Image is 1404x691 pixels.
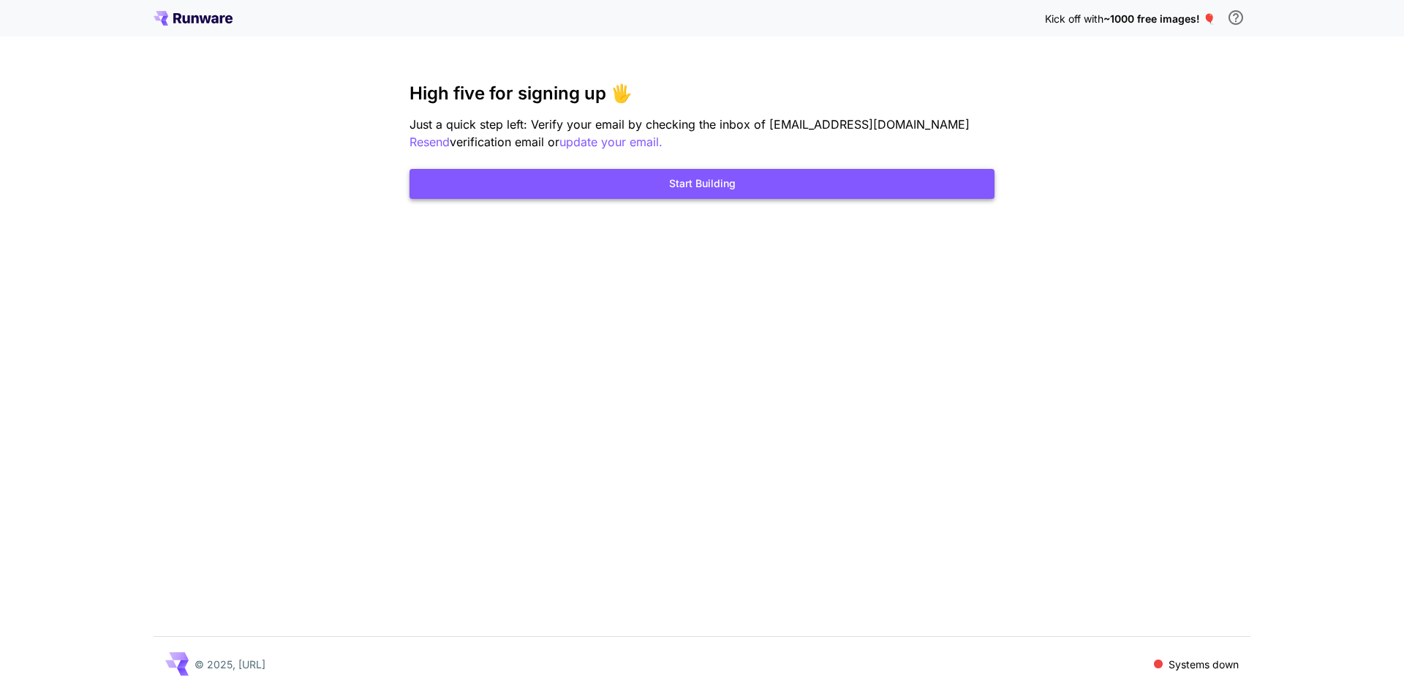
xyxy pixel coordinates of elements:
span: ~1000 free images! 🎈 [1103,12,1215,25]
button: Start Building [409,169,994,199]
button: Resend [409,133,450,151]
span: verification email or [450,135,559,149]
span: Kick off with [1045,12,1103,25]
h3: High five for signing up 🖐️ [409,83,994,104]
button: In order to qualify for free credit, you need to sign up with a business email address and click ... [1221,3,1250,32]
button: update your email. [559,133,663,151]
span: Just a quick step left: Verify your email by checking the inbox of [EMAIL_ADDRESS][DOMAIN_NAME] [409,117,970,132]
p: Systems down [1169,657,1239,672]
p: © 2025, [URL] [195,657,265,672]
